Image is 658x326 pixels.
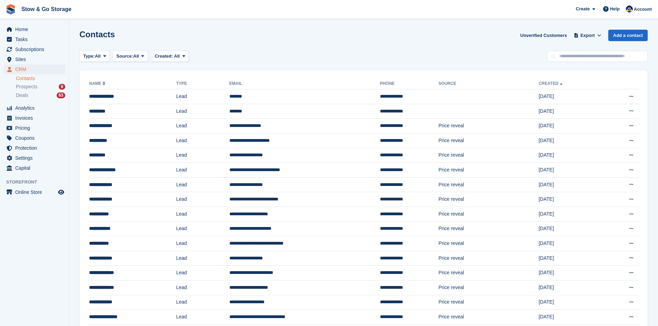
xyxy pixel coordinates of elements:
td: Price reveal [438,119,538,134]
a: menu [3,133,65,143]
td: Price reveal [438,221,538,236]
td: Lead [176,295,229,310]
td: [DATE] [538,148,602,163]
td: Price reveal [438,251,538,266]
td: Lead [176,280,229,295]
a: menu [3,103,65,113]
span: Prospects [16,83,37,90]
td: [DATE] [538,104,602,119]
span: Invoices [15,113,57,123]
a: menu [3,187,65,197]
td: Price reveal [438,133,538,148]
td: [DATE] [538,221,602,236]
span: Export [581,32,595,39]
a: menu [3,65,65,74]
span: Analytics [15,103,57,113]
td: [DATE] [538,192,602,207]
a: Add a contact [608,30,648,41]
div: 63 [57,92,65,98]
span: Coupons [15,133,57,143]
td: [DATE] [538,119,602,134]
td: [DATE] [538,177,602,192]
span: Home [15,24,57,34]
a: menu [3,24,65,34]
a: Deals 63 [16,92,65,99]
td: Lead [176,104,229,119]
span: All [133,53,139,60]
a: Unverified Customers [517,30,570,41]
a: menu [3,143,65,153]
span: Capital [15,163,57,173]
td: Lead [176,119,229,134]
span: Tasks [15,34,57,44]
td: Lead [176,148,229,163]
button: Created: All [151,51,189,62]
a: menu [3,45,65,54]
td: [DATE] [538,280,602,295]
th: Type [176,78,229,89]
a: menu [3,153,65,163]
span: Account [634,6,652,13]
button: Type: All [79,51,110,62]
a: Preview store [57,188,65,196]
span: Deals [16,92,28,99]
span: Pricing [15,123,57,133]
td: Lead [176,251,229,266]
td: Price reveal [438,280,538,295]
td: Price reveal [438,177,538,192]
div: 8 [59,84,65,90]
td: [DATE] [538,236,602,251]
td: Price reveal [438,295,538,310]
img: stora-icon-8386f47178a22dfd0bd8f6a31ec36ba5ce8667c1dd55bd0f319d3a0aa187defe.svg [6,4,16,14]
a: Stow & Go Storage [19,3,74,15]
td: Lead [176,192,229,207]
td: [DATE] [538,89,602,104]
span: Create [576,6,590,12]
td: [DATE] [538,207,602,221]
span: Storefront [6,179,69,186]
span: Settings [15,153,57,163]
td: Lead [176,133,229,148]
a: menu [3,34,65,44]
th: Email [229,78,380,89]
td: Price reveal [438,236,538,251]
th: Phone [380,78,439,89]
td: Price reveal [438,266,538,280]
td: Lead [176,207,229,221]
td: Lead [176,163,229,178]
a: menu [3,123,65,133]
span: CRM [15,65,57,74]
a: Prospects 8 [16,83,65,90]
th: Source [438,78,538,89]
td: Price reveal [438,148,538,163]
span: Created: [155,53,173,59]
span: Online Store [15,187,57,197]
td: [DATE] [538,310,602,325]
h1: Contacts [79,30,115,39]
a: Contacts [16,75,65,82]
button: Export [572,30,603,41]
td: Price reveal [438,310,538,325]
td: Lead [176,266,229,280]
a: menu [3,55,65,64]
td: Price reveal [438,207,538,221]
span: Type: [83,53,95,60]
td: Lead [176,236,229,251]
a: Created [538,81,564,86]
td: Price reveal [438,192,538,207]
span: Protection [15,143,57,153]
td: [DATE] [538,266,602,280]
span: All [174,53,180,59]
td: Lead [176,221,229,236]
a: menu [3,113,65,123]
span: Help [610,6,620,12]
td: Lead [176,310,229,325]
td: [DATE] [538,163,602,178]
td: [DATE] [538,251,602,266]
a: menu [3,163,65,173]
img: Rob Good-Stephenson [626,6,633,12]
td: [DATE] [538,295,602,310]
td: Lead [176,177,229,192]
a: Name [89,81,107,86]
span: Sites [15,55,57,64]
